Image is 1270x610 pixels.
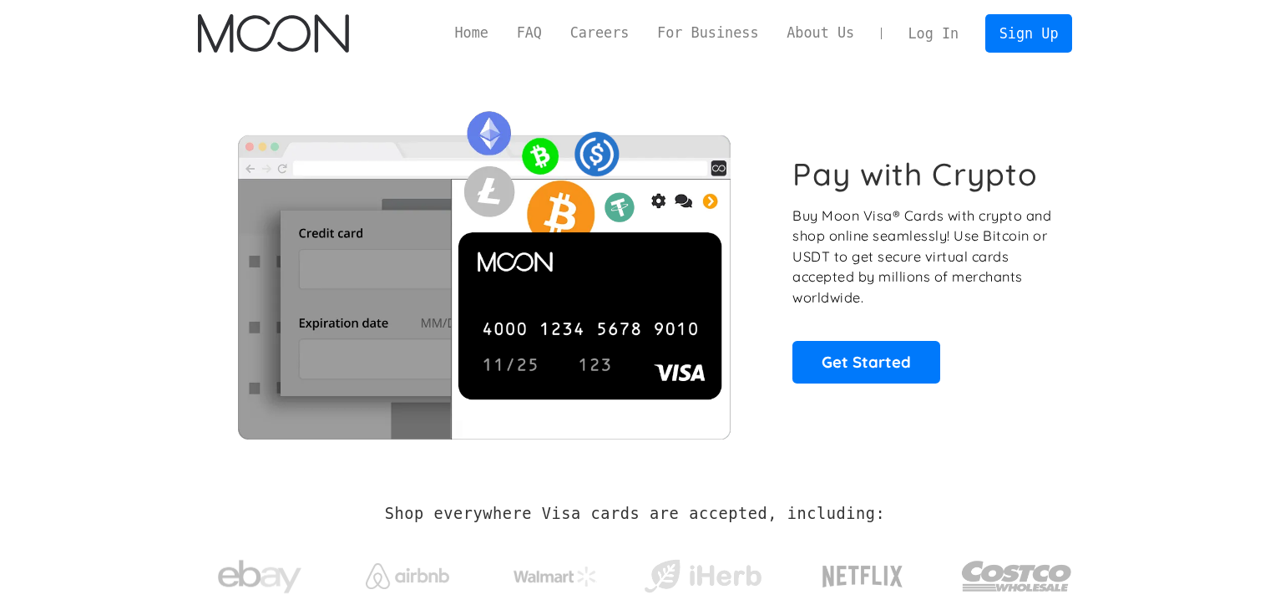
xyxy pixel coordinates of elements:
a: Netflix [788,539,938,606]
img: ebay [218,551,301,603]
a: FAQ [503,23,556,43]
a: Log In [894,15,973,52]
a: Airbnb [345,546,469,597]
img: Airbnb [366,563,449,589]
img: Netflix [821,556,904,597]
a: iHerb [640,538,765,607]
h1: Pay with Crypto [792,155,1038,193]
a: Get Started [792,341,940,383]
h2: Shop everywhere Visa cards are accepted, including: [385,505,885,523]
img: Moon Logo [198,14,349,53]
a: Sign Up [985,14,1072,52]
img: Walmart [514,567,597,587]
img: iHerb [640,555,765,598]
a: Walmart [493,550,617,595]
img: Moon Cards let you spend your crypto anywhere Visa is accepted. [198,99,770,439]
a: For Business [643,23,772,43]
a: Careers [556,23,643,43]
a: home [198,14,349,53]
p: Buy Moon Visa® Cards with crypto and shop online seamlessly! Use Bitcoin or USDT to get secure vi... [792,206,1054,308]
a: Home [441,23,503,43]
a: About Us [772,23,868,43]
img: Costco [961,545,1073,607]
